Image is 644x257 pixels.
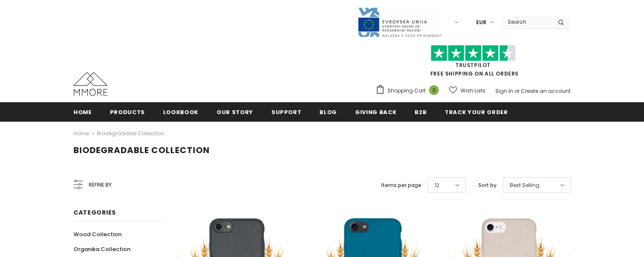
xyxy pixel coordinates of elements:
[319,108,337,116] span: Blog
[271,108,302,116] span: support
[89,180,112,190] span: Refine by
[319,102,337,121] a: Blog
[415,108,427,116] span: B2B
[449,83,486,98] a: Wish Lists
[271,102,302,121] a: support
[495,87,513,95] a: Sign In
[376,49,571,77] span: FREE SHIPPING ON ALL ORDERS
[445,102,508,121] a: Track your order
[73,230,121,238] span: Wood Collection
[73,208,116,217] span: Categories
[110,102,145,121] a: Products
[217,102,253,121] a: Our Story
[455,61,491,69] a: Trustpilot
[217,108,253,116] span: Our Story
[355,102,396,121] a: Giving back
[163,108,198,116] span: Lookbook
[445,108,508,116] span: Track your order
[357,7,442,38] img: Javni Razpis
[73,242,130,257] a: Organika Collection
[503,16,551,28] input: Search Site
[163,102,198,121] a: Lookbook
[476,18,486,27] span: EUR
[110,108,145,116] span: Products
[73,227,121,242] a: Wood Collection
[73,72,107,96] img: MMORE Cases
[387,87,426,95] span: Shopping Cart
[431,45,516,61] img: Trust Pilot Stars
[435,181,439,190] span: 12
[429,85,439,95] span: 0
[73,102,92,121] a: Home
[73,128,89,139] a: Home
[355,108,396,116] span: Giving back
[381,181,421,190] label: Items per page
[73,245,130,253] span: Organika Collection
[415,102,427,121] a: B2B
[376,84,443,97] a: Shopping Cart 0
[478,181,497,190] label: Sort by
[510,181,539,190] span: Best Selling
[73,108,92,116] span: Home
[73,144,210,156] span: Biodegradable Collection
[460,87,486,95] span: Wish Lists
[97,130,164,137] a: Biodegradable Collection
[521,87,571,95] a: Create an account
[514,87,520,95] span: or
[357,18,442,25] a: Javni Razpis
